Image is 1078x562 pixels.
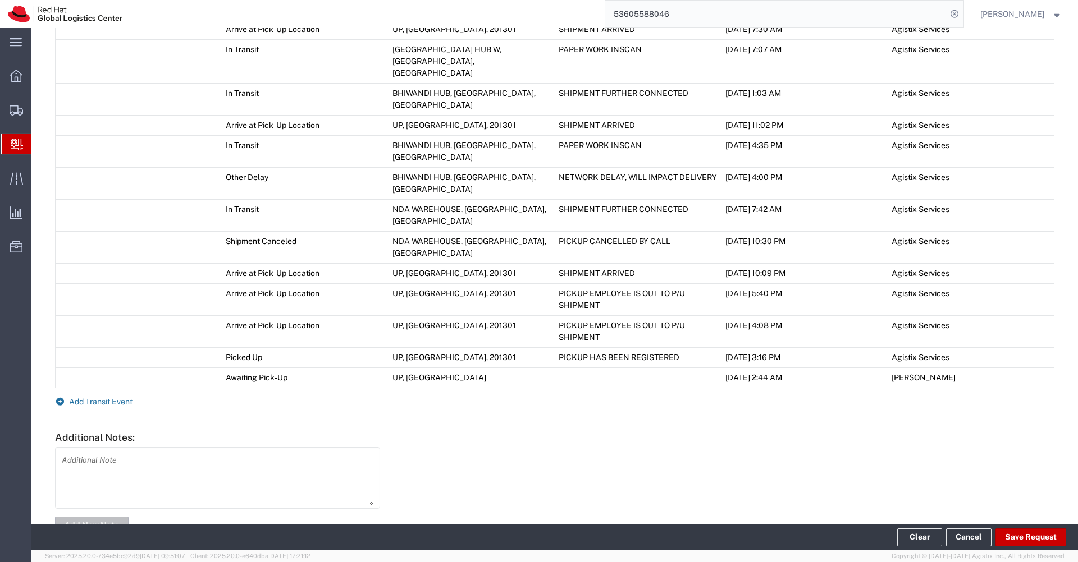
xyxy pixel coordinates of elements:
td: [DATE] 3:16 PM [721,347,888,367]
button: Clear [897,528,942,546]
td: Agistix Services [888,263,1054,283]
td: Other Delay [222,167,389,199]
td: UP, [GEOGRAPHIC_DATA], 201301 [389,115,555,135]
h5: Additional Notes: [55,431,1054,443]
td: In-Transit [222,199,389,231]
td: Agistix Services [888,231,1054,263]
td: [DATE] 10:09 PM [721,263,888,283]
td: PICKUP EMPLOYEE IS OUT TO P/U SHIPMENT [555,315,721,347]
td: [DATE] 7:07 AM [721,39,888,83]
td: In-Transit [222,39,389,83]
td: PICKUP CANCELLED BY CALL [555,231,721,263]
td: UP, [GEOGRAPHIC_DATA], 201301 [389,315,555,347]
input: Search for shipment number, reference number [605,1,947,27]
td: [PERSON_NAME] [888,367,1054,388]
span: Client: 2025.20.0-e640dba [190,552,310,559]
td: SHIPMENT FURTHER CONNECTED [555,199,721,231]
td: UP, [GEOGRAPHIC_DATA] [389,367,555,388]
td: Agistix Services [888,283,1054,315]
td: [GEOGRAPHIC_DATA] HUB W, [GEOGRAPHIC_DATA], [GEOGRAPHIC_DATA] [389,39,555,83]
button: Save Request [995,528,1066,546]
td: [DATE] 7:30 AM [721,19,888,39]
td: BHIWANDI HUB, [GEOGRAPHIC_DATA], [GEOGRAPHIC_DATA] [389,167,555,199]
td: Agistix Services [888,115,1054,135]
td: [DATE] 10:30 PM [721,231,888,263]
td: SHIPMENT ARRIVED [555,263,721,283]
td: SHIPMENT ARRIVED [555,19,721,39]
td: In-Transit [222,83,389,115]
td: NDA WAREHOUSE, [GEOGRAPHIC_DATA], [GEOGRAPHIC_DATA] [389,199,555,231]
td: In-Transit [222,135,389,167]
td: PAPER WORK INSCAN [555,39,721,83]
td: UP, [GEOGRAPHIC_DATA], 201301 [389,347,555,367]
span: Add Transit Event [69,397,133,406]
td: [DATE] 5:40 PM [721,283,888,315]
span: Server: 2025.20.0-734e5bc92d9 [45,552,185,559]
td: Arrive at Pick-Up Location [222,263,389,283]
td: [DATE] 11:02 PM [721,115,888,135]
td: Shipment Canceled [222,231,389,263]
td: NDA WAREHOUSE, [GEOGRAPHIC_DATA], [GEOGRAPHIC_DATA] [389,231,555,263]
td: Agistix Services [888,167,1054,199]
td: Agistix Services [888,347,1054,367]
td: Arrive at Pick-Up Location [222,283,389,315]
td: BHIWANDI HUB, [GEOGRAPHIC_DATA], [GEOGRAPHIC_DATA] [389,135,555,167]
td: [DATE] 7:42 AM [721,199,888,231]
td: [DATE] 4:00 PM [721,167,888,199]
td: Arrive at Pick-Up Location [222,19,389,39]
td: Arrive at Pick-Up Location [222,315,389,347]
td: Agistix Services [888,199,1054,231]
td: BHIWANDI HUB, [GEOGRAPHIC_DATA], [GEOGRAPHIC_DATA] [389,83,555,115]
td: Picked Up [222,347,389,367]
td: Agistix Services [888,315,1054,347]
td: SHIPMENT ARRIVED [555,115,721,135]
td: PAPER WORK INSCAN [555,135,721,167]
td: UP, [GEOGRAPHIC_DATA], 201301 [389,19,555,39]
td: SHIPMENT FURTHER CONNECTED [555,83,721,115]
td: [DATE] 1:03 AM [721,83,888,115]
td: Awaiting Pick-Up [222,367,389,388]
td: Agistix Services [888,83,1054,115]
td: NETWORK DELAY, WILL IMPACT DELIVERY [555,167,721,199]
span: [DATE] 09:51:07 [140,552,185,559]
a: Cancel [946,528,992,546]
img: logo [8,6,122,22]
td: UP, [GEOGRAPHIC_DATA], 201301 [389,283,555,315]
td: [DATE] 4:08 PM [721,315,888,347]
td: [DATE] 4:35 PM [721,135,888,167]
td: Agistix Services [888,135,1054,167]
span: Copyright © [DATE]-[DATE] Agistix Inc., All Rights Reserved [892,551,1065,561]
td: UP, [GEOGRAPHIC_DATA], 201301 [389,263,555,283]
td: PICKUP HAS BEEN REGISTERED [555,347,721,367]
span: [DATE] 17:21:12 [268,552,310,559]
td: Agistix Services [888,39,1054,83]
td: PICKUP EMPLOYEE IS OUT TO P/U SHIPMENT [555,283,721,315]
td: [DATE] 2:44 AM [721,367,888,388]
td: Arrive at Pick-Up Location [222,115,389,135]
